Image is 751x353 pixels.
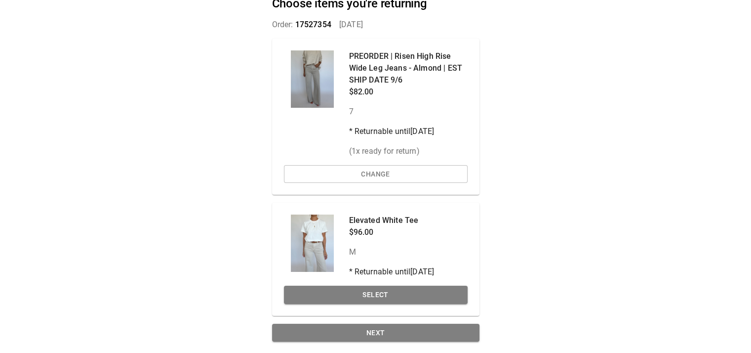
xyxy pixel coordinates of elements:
[284,286,468,304] button: Select
[284,165,468,183] button: Change
[349,246,435,258] p: M
[349,215,435,226] p: Elevated White Tee
[349,50,468,86] p: PREORDER | Risen High Rise Wide Leg Jeans - Almond | EST SHIP DATE 9/6
[295,20,331,29] span: 17527354
[349,145,468,157] p: ( 1 x ready for return)
[272,324,479,342] button: Next
[272,19,479,31] p: Order: [DATE]
[349,126,468,137] p: * Returnable until [DATE]
[349,106,468,118] p: 7
[349,226,435,238] p: $96.00
[349,266,435,278] p: * Returnable until [DATE]
[349,86,468,98] p: $82.00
